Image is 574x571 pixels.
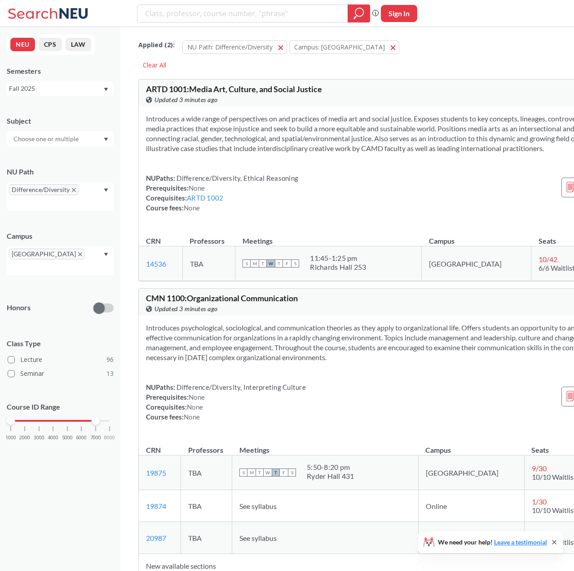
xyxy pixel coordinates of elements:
[184,413,200,421] span: None
[289,40,399,54] button: Campus: [GEOGRAPHIC_DATA]
[146,259,166,268] a: 14536
[9,134,84,144] input: Choose one or multiple
[283,259,291,268] span: F
[34,435,44,440] span: 3000
[381,5,417,22] button: Sign In
[235,227,422,246] th: Meetings
[307,463,354,472] div: 5:50 - 8:20 pm
[291,259,299,268] span: S
[8,368,114,379] label: Seminar
[181,455,232,490] td: TBA
[146,445,161,455] div: CRN
[39,38,62,51] button: CPS
[7,231,114,241] div: Campus
[418,522,524,554] td: Online
[7,131,114,147] div: Dropdown arrow
[189,393,205,401] span: None
[104,253,108,256] svg: Dropdown arrow
[494,538,547,546] a: Leave a testimonial
[146,293,298,303] span: CMN 1100 : Organizational Communication
[539,255,557,263] span: 10 / 42
[288,468,296,477] span: S
[9,249,85,259] span: [GEOGRAPHIC_DATA]X to remove pill
[7,402,114,412] p: Course ID Range
[422,227,531,246] th: Campus
[7,167,114,177] div: NU Path
[146,173,298,213] div: NUPaths: Prerequisites: Corequisites: Course fees:
[310,254,366,263] div: 11:45 - 1:25 pm
[182,246,235,281] td: TBA
[7,246,114,275] div: [GEOGRAPHIC_DATA]X to remove pillDropdown arrow
[66,38,91,51] button: LAW
[146,84,322,94] span: ARTD 1001 : Media Art, Culture, and Social Justice
[187,43,273,51] span: NU Path: Difference/Diversity
[7,116,114,126] div: Subject
[264,468,272,477] span: W
[418,490,524,522] td: Online
[275,259,283,268] span: T
[104,435,115,440] span: 8000
[104,188,108,192] svg: Dropdown arrow
[146,534,166,542] a: 20987
[8,354,114,366] label: Lecture
[90,435,101,440] span: 7000
[348,4,370,22] div: magnifying glass
[106,355,114,365] span: 96
[78,252,82,256] svg: X to remove pill
[181,436,232,455] th: Professors
[307,472,354,481] div: Ryder Hall 431
[146,502,166,510] a: 19874
[62,435,73,440] span: 5000
[294,43,385,51] span: Campus: [GEOGRAPHIC_DATA]
[175,174,298,182] span: Difference/Diversity, Ethical Reasoning
[251,259,259,268] span: M
[19,435,30,440] span: 2000
[155,304,218,314] span: Updated 3 minutes ago
[247,468,256,477] span: M
[72,188,76,192] svg: X to remove pill
[532,529,547,538] span: 0 / 30
[438,539,547,545] span: We need your help!
[7,339,114,348] span: Class Type
[267,259,275,268] span: W
[106,369,114,379] span: 13
[182,227,235,246] th: Professors
[76,435,87,440] span: 6000
[146,468,166,477] a: 19875
[9,84,103,94] div: Fall 2025
[146,382,306,422] div: NUPaths: Prerequisites: Corequisites: Course fees:
[239,502,277,510] span: See syllabus
[243,259,251,268] span: S
[418,455,524,490] td: [GEOGRAPHIC_DATA]
[138,58,171,72] div: Clear All
[155,95,218,105] span: Updated 3 minutes ago
[232,436,419,455] th: Meetings
[310,263,366,272] div: Richards Hall 253
[239,534,277,542] span: See syllabus
[256,468,264,477] span: T
[418,436,524,455] th: Campus
[144,6,341,21] input: Class, professor, course number, "phrase"
[9,184,79,195] span: Difference/DiversityX to remove pill
[259,259,267,268] span: T
[239,468,247,477] span: S
[181,490,232,522] td: TBA
[422,246,531,281] td: [GEOGRAPHIC_DATA]
[7,303,31,313] p: Honors
[280,468,288,477] span: F
[184,204,200,212] span: None
[189,184,205,192] span: None
[187,194,223,202] a: ARTD 1002
[7,81,114,96] div: Fall 2025Dropdown arrow
[353,7,364,20] svg: magnifying glass
[272,468,280,477] span: T
[175,383,306,391] span: Difference/Diversity, Interpreting Culture
[7,66,114,76] div: Semesters
[532,464,547,473] span: 9 / 30
[187,403,203,411] span: None
[146,236,161,246] div: CRN
[532,497,547,506] span: 1 / 30
[138,40,175,50] span: Applied ( 2 ):
[48,435,58,440] span: 4000
[5,435,16,440] span: 1000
